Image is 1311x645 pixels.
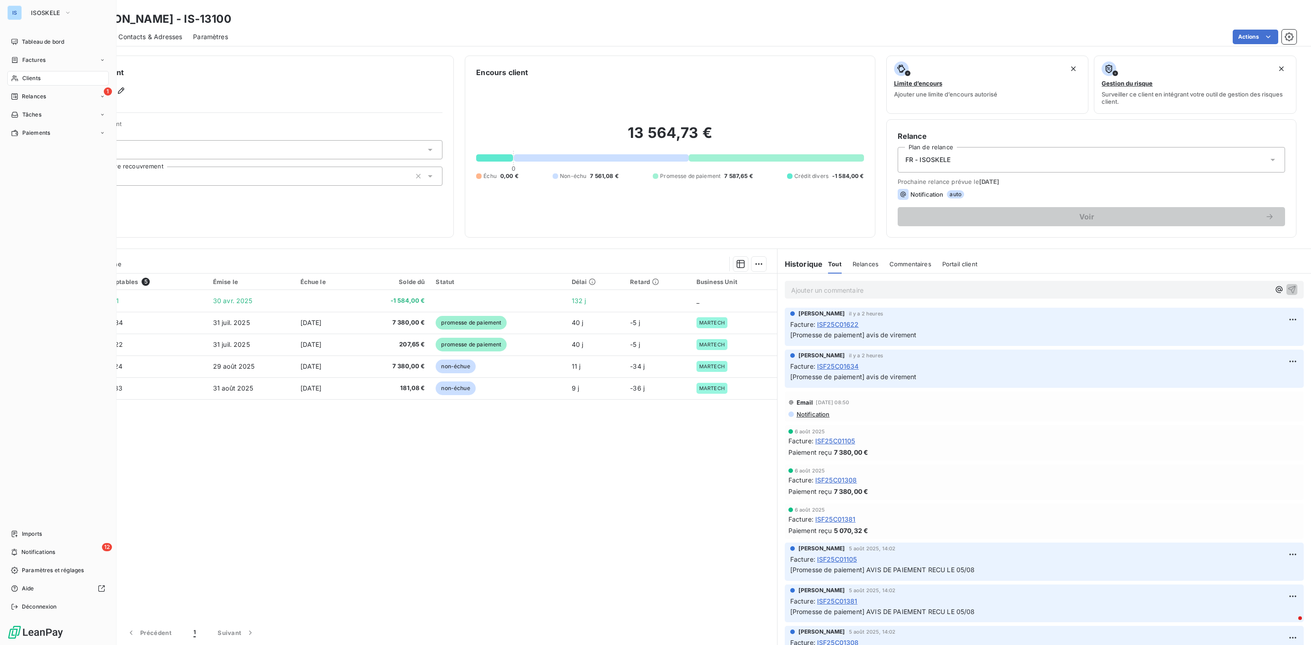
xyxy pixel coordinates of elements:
span: -5 j [630,340,640,348]
span: Facture : [788,514,813,524]
span: Tout [828,260,842,268]
span: Paiements [22,129,50,137]
span: Ajouter une limite d’encours autorisé [894,91,997,98]
span: ISF25C01105 [815,436,855,446]
button: Limite d’encoursAjouter une limite d’encours autorisé [886,56,1089,114]
span: Tableau de bord [22,38,64,46]
span: _ [696,297,699,305]
span: 6 août 2025 [795,429,825,434]
span: 31 août 2025 [213,384,254,392]
span: Facture : [790,554,815,564]
span: 7 561,08 € [590,172,619,180]
span: [PERSON_NAME] [798,586,845,594]
span: Facture : [788,475,813,485]
h2: 13 564,73 € [476,124,864,151]
span: Notification [796,411,830,418]
span: non-échue [436,381,475,395]
span: -1 584,00 € [361,296,425,305]
span: -5 j [630,319,640,326]
span: FR - ISOSKELE [905,155,951,164]
span: 30 avr. 2025 [213,297,253,305]
span: Facture : [790,361,815,371]
img: Logo LeanPay [7,625,64,640]
span: 132 j [572,297,586,305]
span: Voir [909,213,1265,220]
span: 40 j [572,319,584,326]
span: 5 [142,278,150,286]
span: Clients [22,74,41,82]
span: 5 août 2025, 14:02 [849,546,896,551]
span: Commentaires [889,260,931,268]
span: 0 [512,165,515,172]
span: Contacts & Adresses [118,32,182,41]
span: auto [947,190,964,198]
span: 5 août 2025, 14:02 [849,629,896,635]
span: [DATE] [300,340,322,348]
span: 7 380,00 € [361,362,425,371]
span: -1 584,00 € [832,172,864,180]
span: 1 [104,87,112,96]
span: 6 août 2025 [795,507,825,513]
span: 7 587,65 € [724,172,753,180]
span: Non-échu [560,172,586,180]
span: 5 070,32 € [834,526,869,535]
span: Gestion du risque [1102,80,1153,87]
span: promesse de paiement [436,316,507,330]
div: Business Unit [696,278,772,285]
span: MARTECH [699,386,725,391]
span: il y a 2 heures [849,353,883,358]
span: 0,00 € [500,172,518,180]
span: Promesse de paiement [660,172,721,180]
span: -34 j [630,362,645,370]
span: 11 j [572,362,581,370]
button: Gestion du risqueSurveiller ce client en intégrant votre outil de gestion des risques client. [1094,56,1296,114]
span: -36 j [630,384,645,392]
h6: Informations client [55,67,442,78]
span: Facture : [790,596,815,606]
iframe: Intercom live chat [1280,614,1302,636]
button: Voir [898,207,1285,226]
span: ISF25C01381 [815,514,856,524]
span: [DATE] [979,178,1000,185]
span: Surveiller ce client en intégrant votre outil de gestion des risques client. [1102,91,1289,105]
span: MARTECH [699,364,725,369]
span: Paiement reçu [788,447,832,457]
span: MARTECH [699,320,725,325]
span: Facture : [790,320,815,329]
span: 40 j [572,340,584,348]
span: Paiement reçu [788,487,832,496]
span: Aide [22,584,34,593]
div: Délai [572,278,620,285]
h6: Encours client [476,67,528,78]
span: ISF25C01381 [817,596,858,606]
button: Actions [1233,30,1278,44]
span: 5 août 2025, 14:02 [849,588,896,593]
h3: [PERSON_NAME] - IS-13100 [80,11,231,27]
span: Imports [22,530,42,538]
span: Prochaine relance prévue le [898,178,1285,185]
span: [Promesse de paiement] avis de virement [790,331,917,339]
div: Pièces comptables [81,278,202,286]
button: Précédent [116,623,183,642]
span: [DATE] [300,362,322,370]
span: Paramètres [193,32,228,41]
span: Propriétés Client [73,120,442,133]
div: Retard [630,278,686,285]
span: Échu [483,172,497,180]
span: [PERSON_NAME] [798,628,845,636]
span: MARTECH [699,342,725,347]
span: Tâches [22,111,41,119]
span: Relances [853,260,879,268]
span: promesse de paiement [436,338,507,351]
div: IS [7,5,22,20]
div: Émise le [213,278,290,285]
span: Limite d’encours [894,80,942,87]
h6: Historique [777,259,823,269]
span: il y a 2 heures [849,311,883,316]
span: Notification [910,191,944,198]
span: 7 380,00 € [361,318,425,327]
span: [DATE] 08:50 [816,400,849,405]
span: [PERSON_NAME] [798,351,845,360]
span: [Promesse de paiement] AVIS DE PAIEMENT RECU LE 05/08 [790,608,975,615]
span: 1 [193,628,196,637]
